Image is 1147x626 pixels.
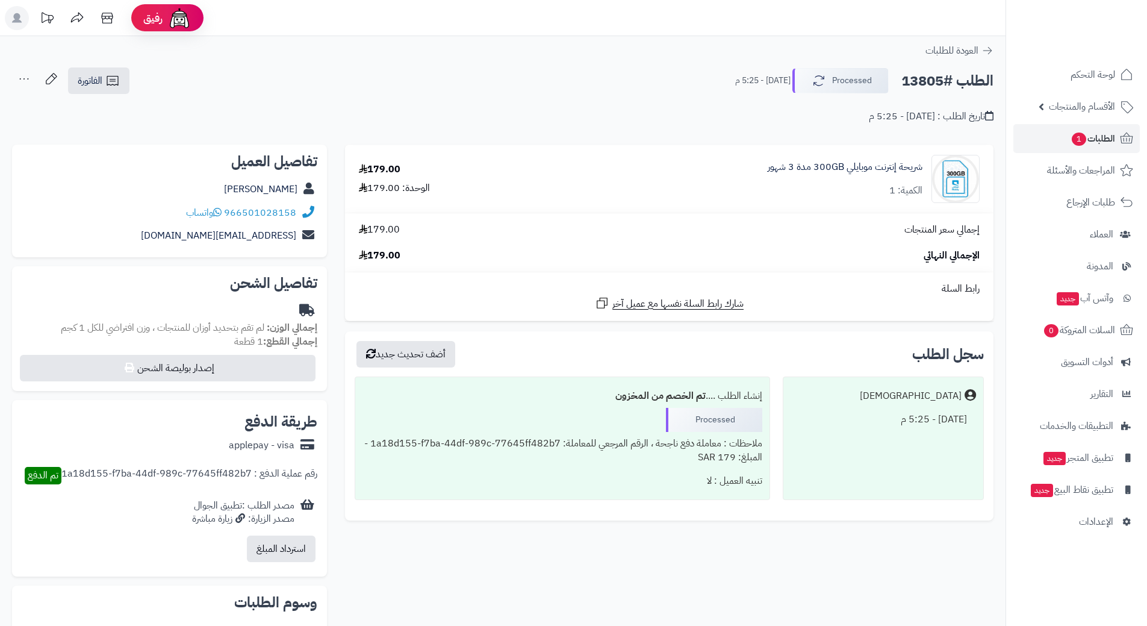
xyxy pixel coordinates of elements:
a: وآتس آبجديد [1013,284,1140,313]
span: تطبيق المتجر [1042,449,1113,466]
div: رابط السلة [350,282,989,296]
button: استرداد المبلغ [247,536,316,562]
div: مصدر الزيارة: زيارة مباشرة [192,512,294,526]
div: 179.00 [359,163,400,177]
span: المدونة [1087,258,1113,275]
img: ai-face.png [167,6,191,30]
a: أدوات التسويق [1013,348,1140,377]
h2: طريقة الدفع [244,415,317,429]
span: 0 [1044,324,1058,337]
span: إجمالي سعر المنتجات [904,223,980,237]
a: الفاتورة [68,67,129,94]
a: الإعدادات [1013,507,1140,536]
img: EC3FB749-DA9E-40D1-930B-5E6DB60526A2-90x90.jpeg [932,155,979,203]
b: تم الخصم من المخزون [615,389,706,403]
span: لوحة التحكم [1071,66,1115,83]
a: التطبيقات والخدمات [1013,412,1140,440]
span: الفاتورة [78,74,102,88]
div: [DEMOGRAPHIC_DATA] [860,389,962,403]
div: مصدر الطلب :تطبيق الجوال [192,499,294,527]
span: الإجمالي النهائي [924,249,980,263]
span: 179.00 [359,223,400,237]
a: تطبيق نقاط البيعجديد [1013,475,1140,504]
span: 179.00 [359,249,400,263]
small: [DATE] - 5:25 م [735,75,791,87]
div: ملاحظات : معاملة دفع ناجحة ، الرقم المرجعي للمعاملة: 1a18d155-f7ba-44df-989c-77645ff482b7 - المبل... [362,432,762,469]
h2: وسوم الطلبات [22,595,317,610]
span: تطبيق نقاط البيع [1030,481,1113,498]
span: التقارير [1090,386,1113,402]
div: الكمية: 1 [889,184,922,198]
button: Processed [792,68,889,93]
span: تم الدفع [28,468,58,483]
a: شريحة إنترنت موبايلي 300GB مدة 3 شهور [768,160,922,174]
span: العملاء [1090,226,1113,243]
span: وآتس آب [1055,290,1113,307]
a: السلات المتروكة0 [1013,316,1140,345]
span: السلات المتروكة [1043,322,1115,339]
span: طلبات الإرجاع [1066,194,1115,211]
strong: إجمالي القطع: [263,334,317,349]
span: شارك رابط السلة نفسها مع عميل آخر [612,297,744,311]
div: تاريخ الطلب : [DATE] - 5:25 م [869,110,993,124]
button: أضف تحديث جديد [356,341,455,368]
strong: إجمالي الوزن: [267,321,317,335]
div: [DATE] - 5:25 م [791,408,976,431]
a: [EMAIL_ADDRESS][DOMAIN_NAME] [141,228,296,243]
span: جديد [1057,292,1079,305]
a: العودة للطلبات [925,43,993,58]
a: التقارير [1013,380,1140,408]
div: applepay - visa [229,439,294,452]
a: شارك رابط السلة نفسها مع عميل آخر [595,296,744,311]
img: logo-2.png [1065,30,1136,55]
span: العودة للطلبات [925,43,978,58]
span: الإعدادات [1079,513,1113,530]
a: العملاء [1013,220,1140,249]
span: الطلبات [1071,130,1115,147]
span: 1 [1072,133,1086,146]
span: المراجعات والأسئلة [1047,162,1115,179]
a: تحديثات المنصة [32,6,62,33]
span: الأقسام والمنتجات [1049,98,1115,115]
span: جديد [1031,484,1053,497]
h3: سجل الطلب [912,347,984,362]
div: تنبيه العميل : لا [362,469,762,493]
a: 966501028158 [224,205,296,220]
h2: تفاصيل الشحن [22,276,317,290]
a: واتساب [186,205,222,220]
a: المراجعات والأسئلة [1013,156,1140,185]
a: تطبيق المتجرجديد [1013,443,1140,472]
a: الطلبات1 [1013,124,1140,153]
span: التطبيقات والخدمات [1040,418,1113,434]
a: طلبات الإرجاع [1013,188,1140,217]
h2: تفاصيل العميل [22,154,317,169]
a: المدونة [1013,252,1140,281]
small: 1 قطعة [234,334,317,349]
span: رفيق [143,11,163,25]
span: لم تقم بتحديد أوزان للمنتجات ، وزن افتراضي للكل 1 كجم [61,321,264,335]
div: إنشاء الطلب .... [362,384,762,408]
h2: الطلب #13805 [901,69,993,93]
div: الوحدة: 179.00 [359,181,430,195]
span: جديد [1043,452,1066,465]
button: إصدار بوليصة الشحن [20,355,316,381]
div: رقم عملية الدفع : 1a18d155-f7ba-44df-989c-77645ff482b7 [61,467,317,484]
a: [PERSON_NAME] [224,182,297,196]
span: أدوات التسويق [1061,354,1113,371]
a: لوحة التحكم [1013,60,1140,89]
div: Processed [666,408,762,432]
